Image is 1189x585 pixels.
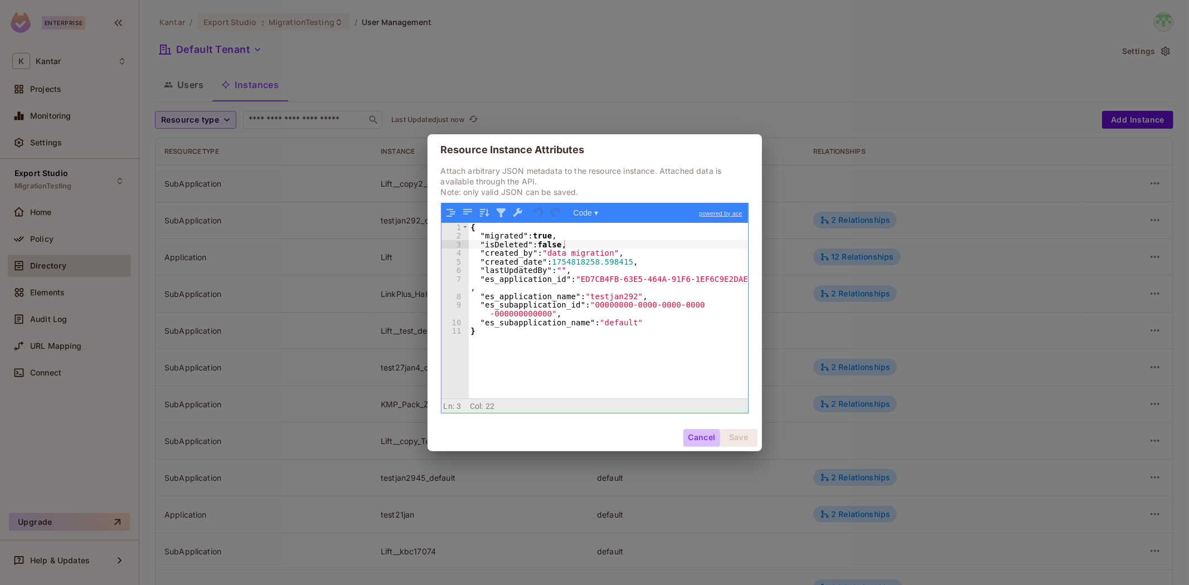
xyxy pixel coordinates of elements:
[477,206,492,220] button: Sort contents
[441,223,469,232] div: 1
[441,292,469,301] div: 8
[444,206,458,220] button: Format JSON data, with proper indentation and line feeds (Ctrl+I)
[441,266,469,275] div: 6
[441,257,469,266] div: 5
[511,206,525,220] button: Repair JSON: fix quotes and escape characters, remove comments and JSONP notation, turn JavaScrip...
[470,402,483,411] span: Col:
[486,402,494,411] span: 22
[441,248,469,257] div: 4
[428,134,762,165] h2: Resource Instance Attributes
[444,402,454,411] span: Ln:
[441,275,469,292] div: 7
[549,206,563,220] button: Redo (Ctrl+Shift+Z)
[683,429,720,447] button: Cancel
[441,165,749,197] p: Attach arbitrary JSON metadata to the resource instance. Attached data is available through the A...
[457,402,461,411] span: 3
[441,326,469,335] div: 11
[532,206,546,220] button: Undo last action (Ctrl+Z)
[720,429,758,447] button: Save
[441,231,469,240] div: 2
[441,240,469,249] div: 3
[693,203,748,223] a: powered by ace
[494,206,508,220] button: Filter, sort, or transform contents
[460,206,475,220] button: Compact JSON data, remove all whitespaces (Ctrl+Shift+I)
[570,206,602,220] button: Code ▾
[441,300,469,318] div: 9
[441,318,469,327] div: 10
